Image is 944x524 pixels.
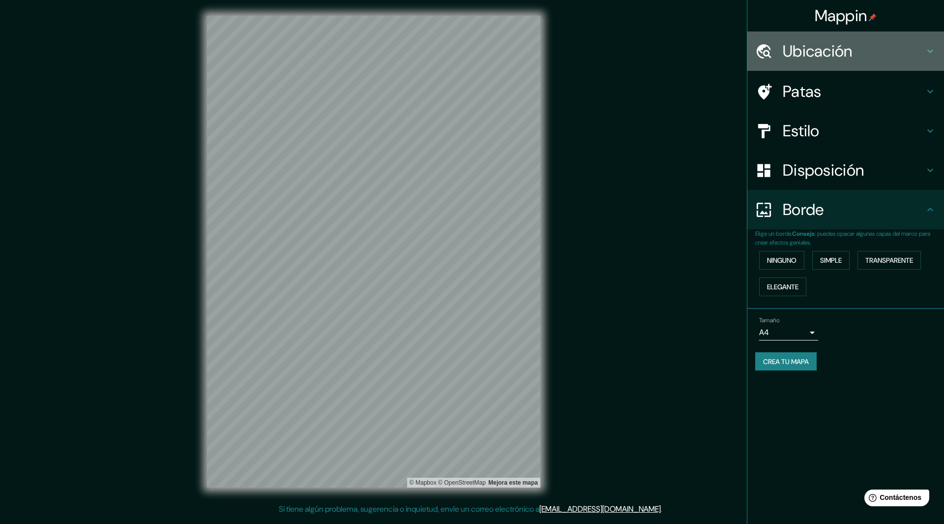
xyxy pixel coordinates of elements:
[755,230,792,238] font: Elige un borde.
[661,504,662,514] font: .
[856,486,933,513] iframe: Lanzador de widgets de ayuda
[759,316,779,324] font: Tamaño
[539,504,661,514] a: [EMAIL_ADDRESS][DOMAIN_NAME]
[747,31,944,71] div: Ubicación
[783,199,824,220] font: Borde
[857,251,921,270] button: Transparente
[783,41,853,62] font: Ubicación
[747,151,944,190] div: Disposición
[783,160,864,181] font: Disposición
[438,479,486,486] a: Mapa de calles abierto
[755,352,817,371] button: Crea tu mapa
[792,230,815,238] font: Consejo
[763,357,809,366] font: Crea tu mapa
[747,111,944,151] div: Estilo
[767,282,798,291] font: Elegante
[279,504,539,514] font: Si tiene algún problema, sugerencia o inquietud, envíe un correo electrónico a
[207,16,540,488] canvas: Mapa
[820,256,842,265] font: Simple
[815,5,867,26] font: Mappin
[488,479,538,486] font: Mejora este mapa
[664,503,666,514] font: .
[662,503,664,514] font: .
[755,230,930,247] font: : puedes opacar algunas capas del marco para crear efectos geniales.
[869,13,877,21] img: pin-icon.png
[812,251,850,270] button: Simple
[759,251,804,270] button: Ninguno
[488,479,538,486] a: Comentarios sobre el mapa
[767,256,796,265] font: Ninguno
[865,256,913,265] font: Transparente
[747,190,944,229] div: Borde
[783,121,820,141] font: Estilo
[747,72,944,111] div: Patas
[438,479,486,486] font: © OpenStreetMap
[759,327,769,338] font: A4
[759,325,818,340] div: A4
[410,479,437,486] font: © Mapbox
[410,479,437,486] a: Mapbox
[759,277,806,296] button: Elegante
[783,81,822,102] font: Patas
